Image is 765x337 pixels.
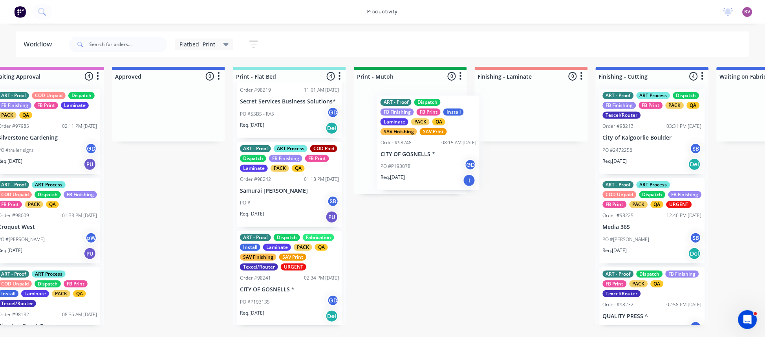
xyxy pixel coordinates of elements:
[180,40,216,48] span: Flatbed- Print
[24,40,56,49] div: Workflow
[738,310,757,329] iframe: Intercom live chat
[90,37,167,52] input: Search for orders...
[364,6,402,18] div: productivity
[745,8,750,15] span: RV
[14,6,26,18] img: Factory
